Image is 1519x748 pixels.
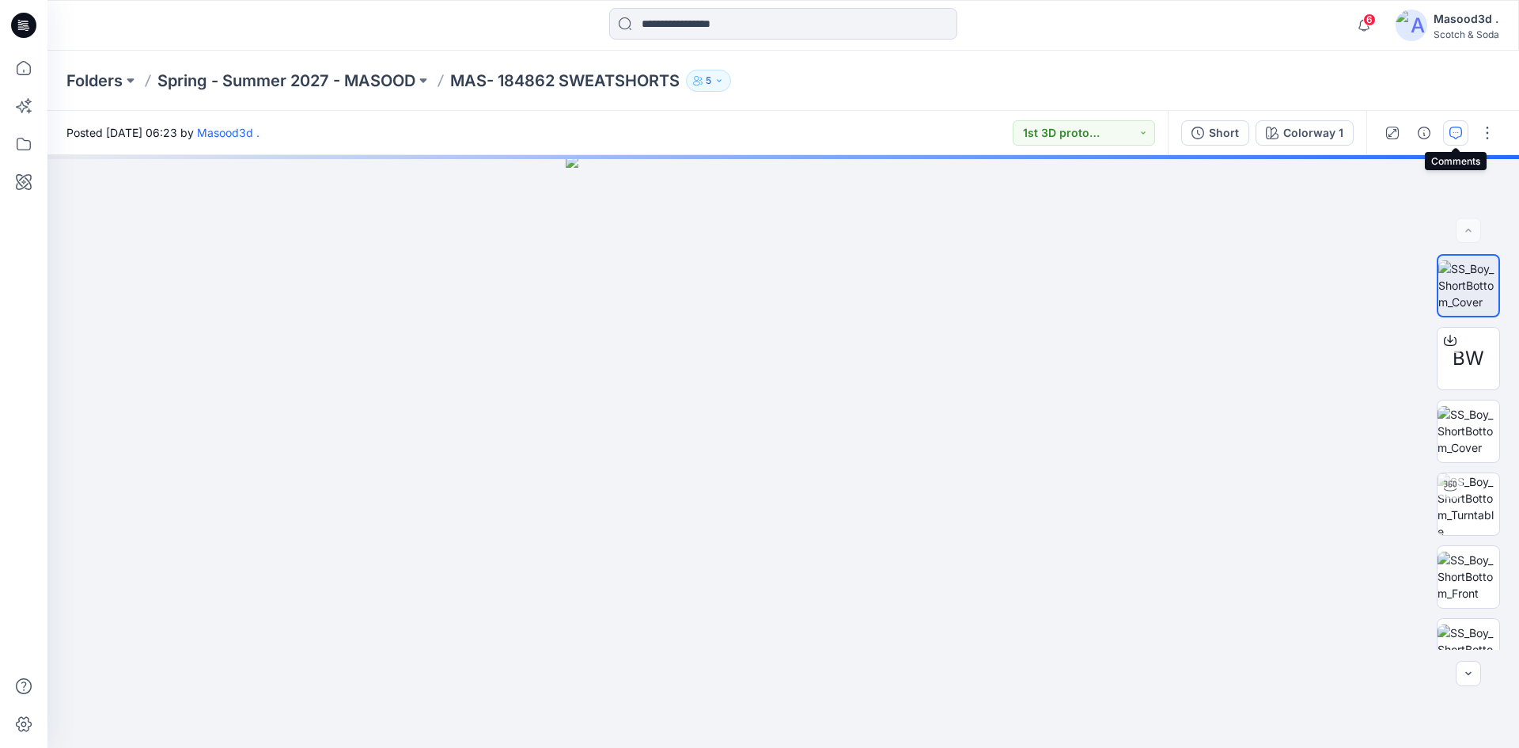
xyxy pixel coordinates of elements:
a: Folders [66,70,123,92]
div: Colorway 1 [1283,124,1343,142]
div: Short [1209,124,1239,142]
button: Short [1181,120,1249,146]
a: Spring - Summer 2027 - MASOOD [157,70,415,92]
div: Masood3d . [1434,9,1499,28]
img: eyJhbGciOiJIUzI1NiIsImtpZCI6IjAiLCJzbHQiOiJzZXMiLCJ0eXAiOiJKV1QifQ.eyJkYXRhIjp7InR5cGUiOiJzdG9yYW... [566,155,1000,748]
button: 5 [686,70,731,92]
img: SS_Boy_ShortBottom_Front [1438,552,1499,602]
img: SS_Boy_ShortBottom_Cover [1438,260,1498,310]
a: Masood3d . [197,126,259,139]
div: Scotch & Soda [1434,28,1499,40]
button: Details [1411,120,1437,146]
span: Posted [DATE] 06:23 by [66,124,259,141]
span: BW [1453,344,1484,373]
img: SS_Boy_ShortBottom_Turntable [1438,473,1499,535]
button: Colorway 1 [1256,120,1354,146]
p: 5 [706,72,711,89]
img: avatar [1396,9,1427,41]
p: MAS- 184862 SWEATSHORTS [450,70,680,92]
img: SS_Boy_ShortBottom_Back [1438,625,1499,674]
span: 6 [1363,13,1376,26]
img: SS_Boy_ShortBottom_Cover [1438,406,1499,456]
